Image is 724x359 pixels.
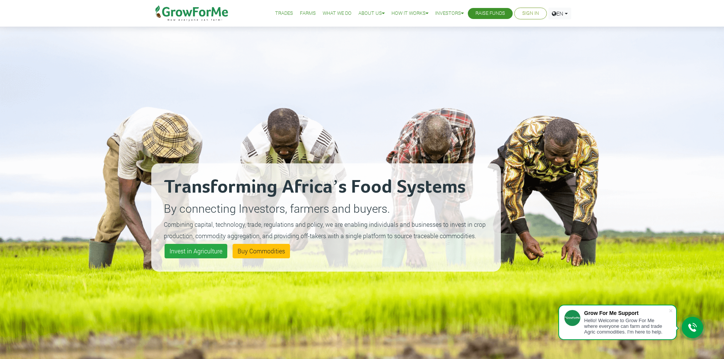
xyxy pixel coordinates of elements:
[435,9,464,17] a: Investors
[165,244,227,258] a: Invest in Agriculture
[584,318,669,335] div: Hello! Welcome to Grow For Me where everyone can farm and trade Agric commodities. I'm here to help.
[275,9,293,17] a: Trades
[164,176,488,199] h2: Transforming Africa’s Food Systems
[391,9,428,17] a: How it Works
[164,200,488,217] p: By connecting Investors, farmers and buyers.
[323,9,352,17] a: What We Do
[164,220,486,240] small: Combining capital, technology, trade, regulations and policy, we are enabling individuals and bus...
[300,9,316,17] a: Farms
[358,9,385,17] a: About Us
[522,9,539,17] a: Sign In
[584,310,669,316] div: Grow For Me Support
[475,9,505,17] a: Raise Funds
[233,244,290,258] a: Buy Commodities
[548,8,571,19] a: EN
